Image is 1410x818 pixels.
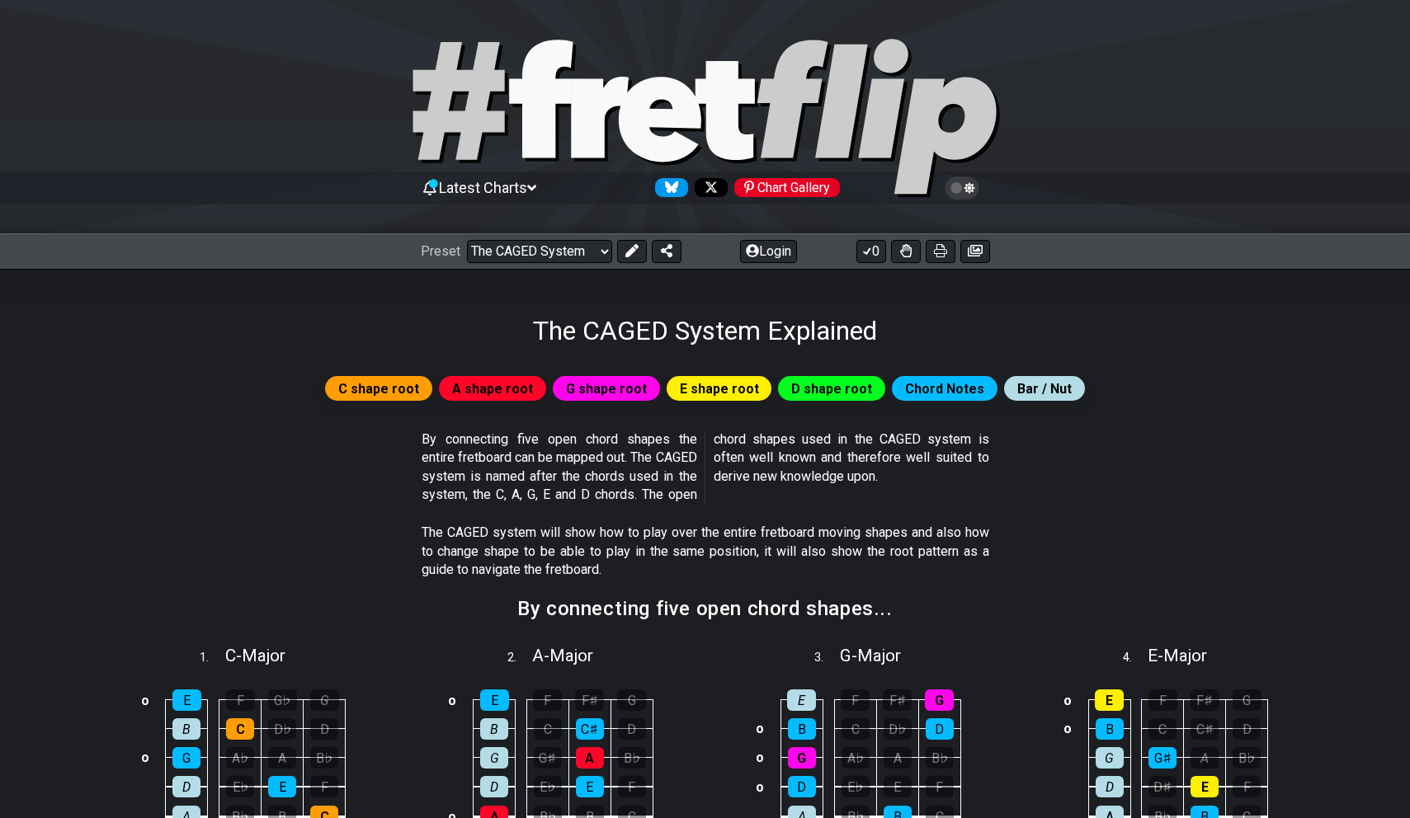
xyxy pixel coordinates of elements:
[172,747,200,769] div: G
[338,377,419,401] span: C shape root
[618,718,646,740] div: D
[926,718,954,740] div: D
[533,315,877,346] h1: The CAGED System Explained
[680,377,759,401] span: E shape root
[652,240,681,263] button: Share Preset
[787,689,816,711] div: E
[883,689,912,711] div: F♯
[442,686,462,715] td: o
[310,776,338,797] div: F
[1017,377,1072,401] span: Bar / Nut
[226,718,254,740] div: C
[1096,718,1124,740] div: B
[226,747,254,769] div: A♭
[856,240,886,263] button: 0
[576,776,604,797] div: E
[788,776,816,797] div: D
[926,776,954,797] div: F
[953,181,972,195] span: Toggle light / dark theme
[841,689,870,711] div: F
[1191,689,1219,711] div: F♯
[1123,649,1148,667] span: 4 .
[172,718,200,740] div: B
[517,599,892,618] h2: By connecting five open chord shapes...
[842,747,870,769] div: A♭
[200,649,224,667] span: 1 .
[1096,776,1124,797] div: D
[1095,689,1124,711] div: E
[750,772,770,802] td: o
[842,776,870,797] div: E♭
[480,776,508,797] div: D
[788,747,816,769] div: G
[1148,718,1177,740] div: C
[226,689,255,711] div: F
[310,747,338,769] div: B♭
[480,718,508,740] div: B
[884,718,912,740] div: D♭
[814,649,839,667] span: 3 .
[1148,689,1177,711] div: F
[268,718,296,740] div: D♭
[534,747,562,769] div: G♯
[1233,776,1261,797] div: F
[439,179,527,196] span: Latest Charts
[734,178,840,197] div: Chart Gallery
[618,776,646,797] div: F
[225,646,285,665] span: C - Major
[884,747,912,769] div: A
[728,178,840,197] a: #fretflip at Pinterest
[268,689,297,711] div: G♭
[533,689,562,711] div: F
[1096,747,1124,769] div: G
[576,747,604,769] div: A
[310,718,338,740] div: D
[791,377,872,401] span: D shape root
[1233,689,1261,711] div: G
[422,430,989,505] p: By connecting five open chord shapes the entire fretboard can be mapped out. The CAGED system is ...
[840,646,901,665] span: G - Major
[422,524,989,579] p: The CAGED system will show how to play over the entire fretboard moving shapes and also how to ch...
[532,646,593,665] span: A - Major
[618,747,646,769] div: B♭
[480,747,508,769] div: G
[1148,747,1177,769] div: G♯
[617,689,646,711] div: G
[648,178,688,197] a: Follow #fretflip at Bluesky
[926,240,955,263] button: Print
[575,689,604,711] div: F♯
[135,743,155,772] td: o
[467,240,612,263] select: Preset
[480,689,509,711] div: E
[268,776,296,797] div: E
[1058,714,1078,743] td: o
[172,776,200,797] div: D
[566,377,647,401] span: G shape root
[842,718,870,740] div: C
[688,178,728,197] a: Follow #fretflip at X
[926,747,954,769] div: B♭
[1148,776,1177,797] div: D♯
[740,240,797,263] button: Login
[172,689,201,711] div: E
[891,240,921,263] button: Toggle Dexterity for all fretkits
[750,743,770,772] td: o
[507,649,532,667] span: 2 .
[960,240,990,263] button: Create image
[925,689,954,711] div: G
[1233,747,1261,769] div: B♭
[534,718,562,740] div: C
[268,747,296,769] div: A
[905,377,984,401] span: Chord Notes
[1191,747,1219,769] div: A
[1191,776,1219,797] div: E
[1058,686,1078,715] td: o
[226,776,254,797] div: E♭
[135,686,155,715] td: o
[617,240,647,263] button: Edit Preset
[576,718,604,740] div: C♯
[884,776,912,797] div: E
[788,718,816,740] div: B
[452,377,533,401] span: A shape root
[534,776,562,797] div: E♭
